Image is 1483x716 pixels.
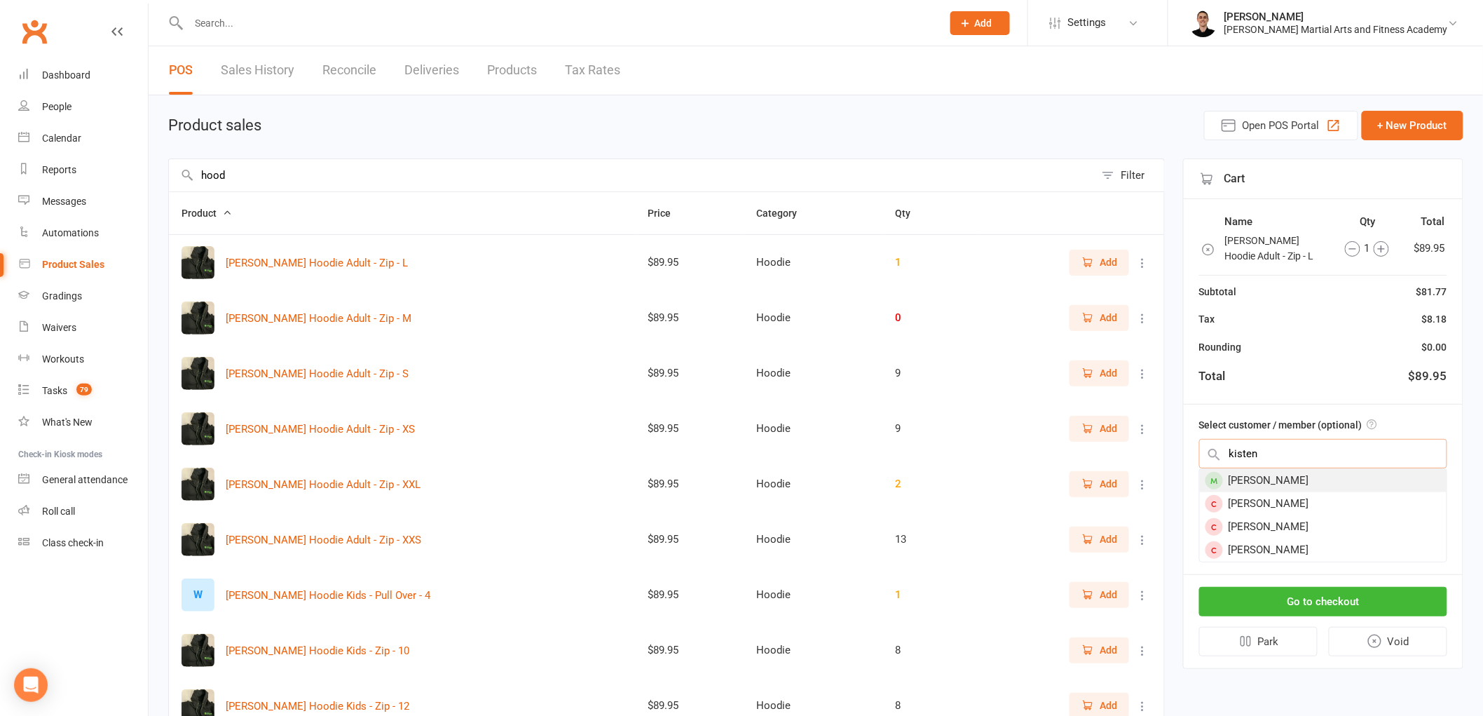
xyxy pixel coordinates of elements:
div: $89.95 [648,257,732,269]
div: 8 [895,644,965,656]
button: Add [1069,416,1129,441]
th: Total [1405,212,1446,231]
input: Search products by name, or scan product code [169,159,1095,191]
input: Search... [184,13,932,33]
span: 79 [76,384,92,396]
div: Product Sales [42,259,104,270]
button: Filter [1095,159,1164,191]
div: 1 [895,589,965,601]
a: General attendance kiosk mode [18,464,148,496]
div: 8 [895,700,965,712]
button: Park [1199,627,1318,656]
button: [PERSON_NAME] Hoodie Kids - Zip - 10 [226,642,409,659]
div: General attendance [42,474,128,485]
span: Category [757,208,813,219]
span: Add [1100,255,1117,270]
div: $89.95 [648,589,732,601]
a: Waivers [18,312,148,344]
span: Add [1100,365,1117,381]
a: Messages [18,186,148,217]
span: Open POS Portal [1243,117,1320,134]
div: $81.77 [1416,284,1447,299]
div: Hoodie [757,478,870,490]
input: Search by name or scan member number [1199,439,1447,468]
div: Hoodie [757,312,870,324]
img: View / update product image [182,246,214,279]
h1: Product sales [168,117,261,134]
a: Reconcile [322,46,376,95]
div: $89.95 [1409,367,1447,386]
button: Add [1069,360,1129,386]
button: Price [648,205,687,222]
button: Add [1069,471,1129,497]
th: Name [1224,212,1331,231]
div: $89.95 [648,312,732,324]
div: 9 [895,367,965,379]
button: Add [1069,305,1129,330]
span: Add [1100,310,1117,325]
th: Qty [1332,212,1404,231]
div: $89.95 [648,423,732,435]
img: View / update product image [182,357,214,390]
a: Class kiosk mode [18,527,148,559]
span: Add [1100,532,1117,547]
div: [PERSON_NAME] Martial Arts and Fitness Academy [1224,23,1448,36]
a: Gradings [18,281,148,312]
button: [PERSON_NAME] Hoodie Adult - Zip - S [226,365,409,382]
div: $89.95 [648,478,732,490]
div: $8.18 [1422,311,1447,327]
button: Go to checkout [1199,587,1447,616]
div: Subtotal [1199,284,1237,299]
button: Add [1069,582,1129,607]
td: $89.95 [1405,232,1446,265]
div: $0.00 [1422,339,1447,355]
div: Class check-in [42,537,104,548]
button: [PERSON_NAME] Hoodie Adult - Zip - L [226,255,408,271]
span: Product [182,208,232,219]
div: Gradings [42,290,82,302]
span: Add [1100,476,1117,492]
div: People [42,101,71,112]
button: [PERSON_NAME] Hoodie Adult - Zip - M [226,310,411,327]
div: 1 [1333,240,1401,257]
div: 9 [895,423,965,435]
button: Add [1069,637,1129,663]
img: View / update product image [182,302,214,335]
span: Qty [895,208,926,219]
div: Rounding [1199,339,1242,355]
div: Cart [1184,159,1463,199]
div: Reports [42,164,76,175]
a: What's New [18,407,148,438]
a: Dashboard [18,60,148,91]
a: Calendar [18,123,148,154]
div: Hoodie [757,534,870,546]
div: Workouts [42,353,84,365]
img: View / update product image [182,523,214,556]
span: Settings [1067,7,1106,39]
button: Void [1329,627,1448,656]
button: Add [1069,527,1129,552]
a: Automations [18,217,148,249]
button: Category [757,205,813,222]
div: 1 [895,257,965,269]
div: Dashboard [42,69,90,81]
button: [PERSON_NAME] Hoodie Adult - Zip - XXS [226,532,421,548]
div: 13 [895,534,965,546]
a: Roll call [18,496,148,527]
button: [PERSON_NAME] Hoodie Kids - Pull Over - 4 [226,587,430,604]
div: [PERSON_NAME] [1200,492,1447,515]
span: Add [1100,421,1117,436]
a: Products [487,46,537,95]
button: [PERSON_NAME] Hoodie Adult - Zip - XXL [226,476,421,493]
button: Product [182,205,232,222]
a: POS [169,46,193,95]
div: Hoodie [757,367,870,379]
div: $89.95 [648,700,732,712]
a: Reports [18,154,148,186]
a: Clubworx [17,14,52,49]
a: Tax Rates [565,46,620,95]
span: Add [1100,642,1117,658]
img: thumb_image1729140307.png [1189,9,1217,37]
button: + New Product [1362,111,1463,140]
a: Product Sales [18,249,148,281]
